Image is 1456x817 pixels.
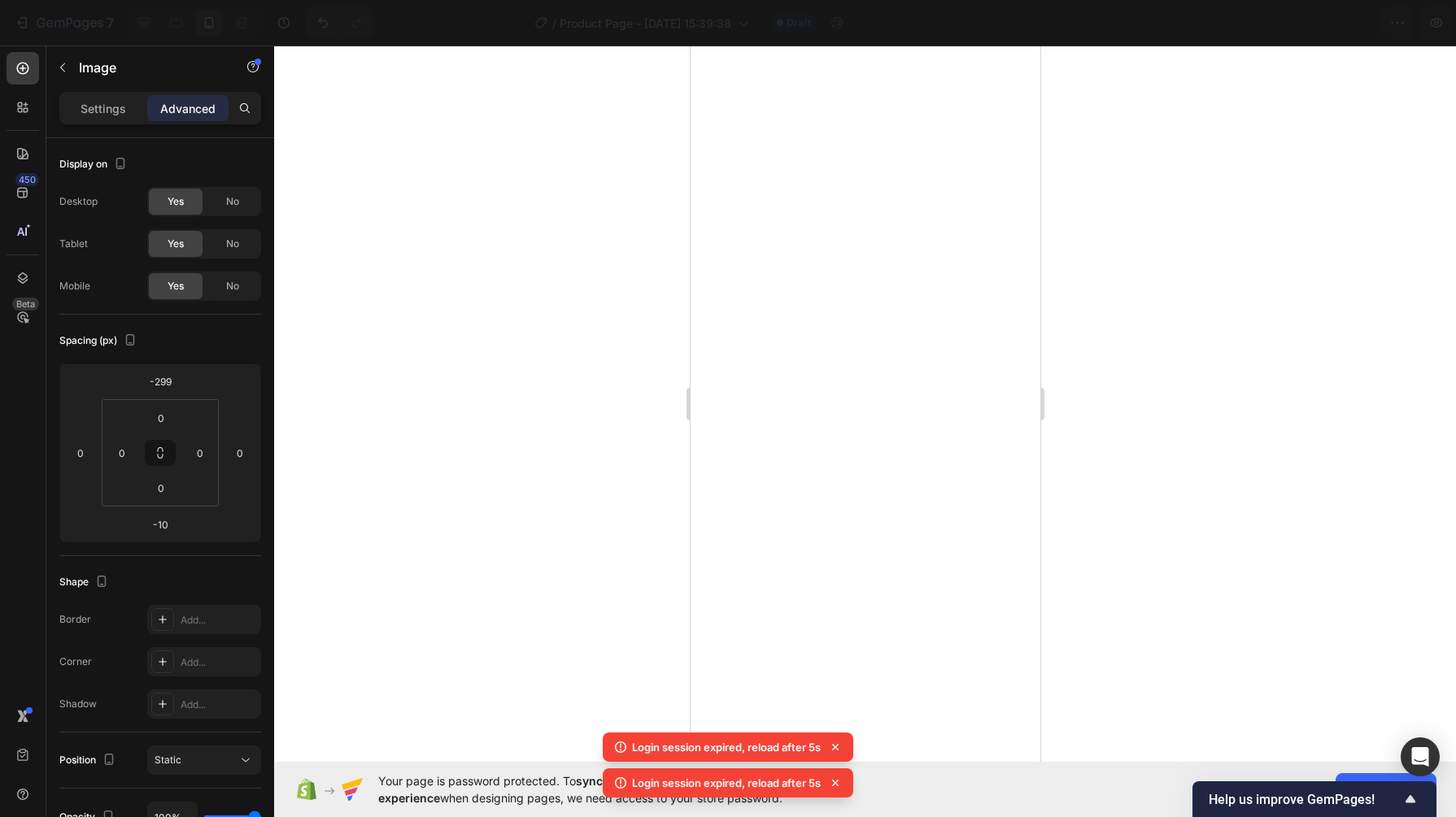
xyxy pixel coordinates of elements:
div: Shape [59,571,111,593]
button: 7 [7,7,121,39]
div: Tablet [59,237,88,251]
button: Static [147,745,261,775]
p: 7 [107,13,114,33]
span: Product Page - [DATE] 15:39:38 [560,15,731,32]
span: Your page is password protected. To when designing pages, we need access to your store password. [378,772,898,806]
p: Login session expired, reload after 5s [632,775,821,791]
div: Upgrade to publish [1308,15,1436,32]
span: No [226,237,239,251]
div: Mobile [59,279,90,293]
input: 0px [145,476,177,500]
button: Save [1234,7,1288,39]
span: Help us improve GemPages! [1209,792,1401,807]
input: 0px [145,406,177,430]
div: Add... [181,613,257,628]
span: Yes [168,237,184,251]
span: Yes [168,194,184,209]
span: No [226,279,239,293]
span: Save [1248,16,1275,30]
div: Open Intercom Messenger [1401,737,1440,776]
div: Undo/Redo [307,7,373,39]
input: 0px [188,441,212,465]
div: Spacing (px) [59,330,140,352]
button: Show survey - Help us improve GemPages! [1209,789,1420,809]
div: 450 [15,173,39,186]
p: Image [79,58,217,77]
div: Beta [12,298,39,311]
div: Add... [181,697,257,712]
p: Advanced [160,100,216,117]
div: Desktop [59,194,98,209]
input: 0px [110,441,134,465]
span: Draft [787,15,811,30]
input: 0 [228,441,252,465]
p: Login session expired, reload after 5s [632,739,821,755]
input: -299 [144,369,177,393]
iframe: Design area [691,46,1040,762]
div: Shadow [59,697,97,711]
div: Position [59,750,119,771]
span: 1 product assigned [1085,15,1191,32]
p: Settings [81,100,126,117]
input: 0 [68,441,93,465]
span: / [552,15,556,32]
button: Upgrade to publish [1294,7,1449,39]
input: -10 [144,512,177,537]
div: Border [59,612,91,627]
button: 1 product assigned [1071,7,1227,39]
button: Allow access [1336,773,1436,806]
div: Add... [181,655,257,670]
div: Display on [59,154,130,176]
div: Corner [59,654,92,669]
span: Static [155,754,181,766]
span: No [226,194,239,209]
span: Yes [168,279,184,293]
